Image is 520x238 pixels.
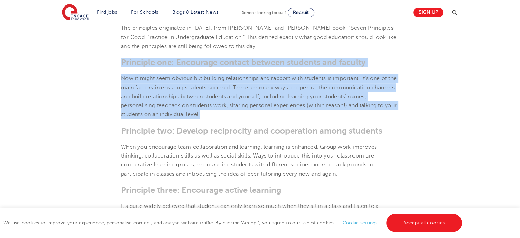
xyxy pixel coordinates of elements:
h3: Principle two: Develop reciprocity and cooperation among students [121,126,399,136]
span: We use cookies to improve your experience, personalise content, and analyse website traffic. By c... [3,220,464,225]
a: Blogs & Latest News [172,10,219,15]
span: The principles originated in [DATE], from [PERSON_NAME] and [PERSON_NAME] book: “Seven Principles... [121,25,397,49]
p: Now it might seem obvious but building relationships and rapport with students is important, it’s... [121,74,399,119]
h3: Principle one: Encourage contact between students and faculty [121,58,399,67]
a: Cookie settings [343,220,378,225]
p: It’s quite widely believed that students can only learn so much when they sit in a class and list... [121,202,399,238]
p: When you encourage team collaboration and learning, learning is enhanced. Group work improves thi... [121,142,399,178]
a: Find jobs [97,10,117,15]
a: Accept all cookies [386,214,462,232]
a: Recruit [288,8,314,17]
img: Engage Education [62,4,89,21]
span: Recruit [293,10,309,15]
a: Sign up [413,8,443,17]
a: For Schools [131,10,158,15]
h3: Principle three: Encourage active learning [121,185,399,195]
span: Schools looking for staff [242,10,286,15]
